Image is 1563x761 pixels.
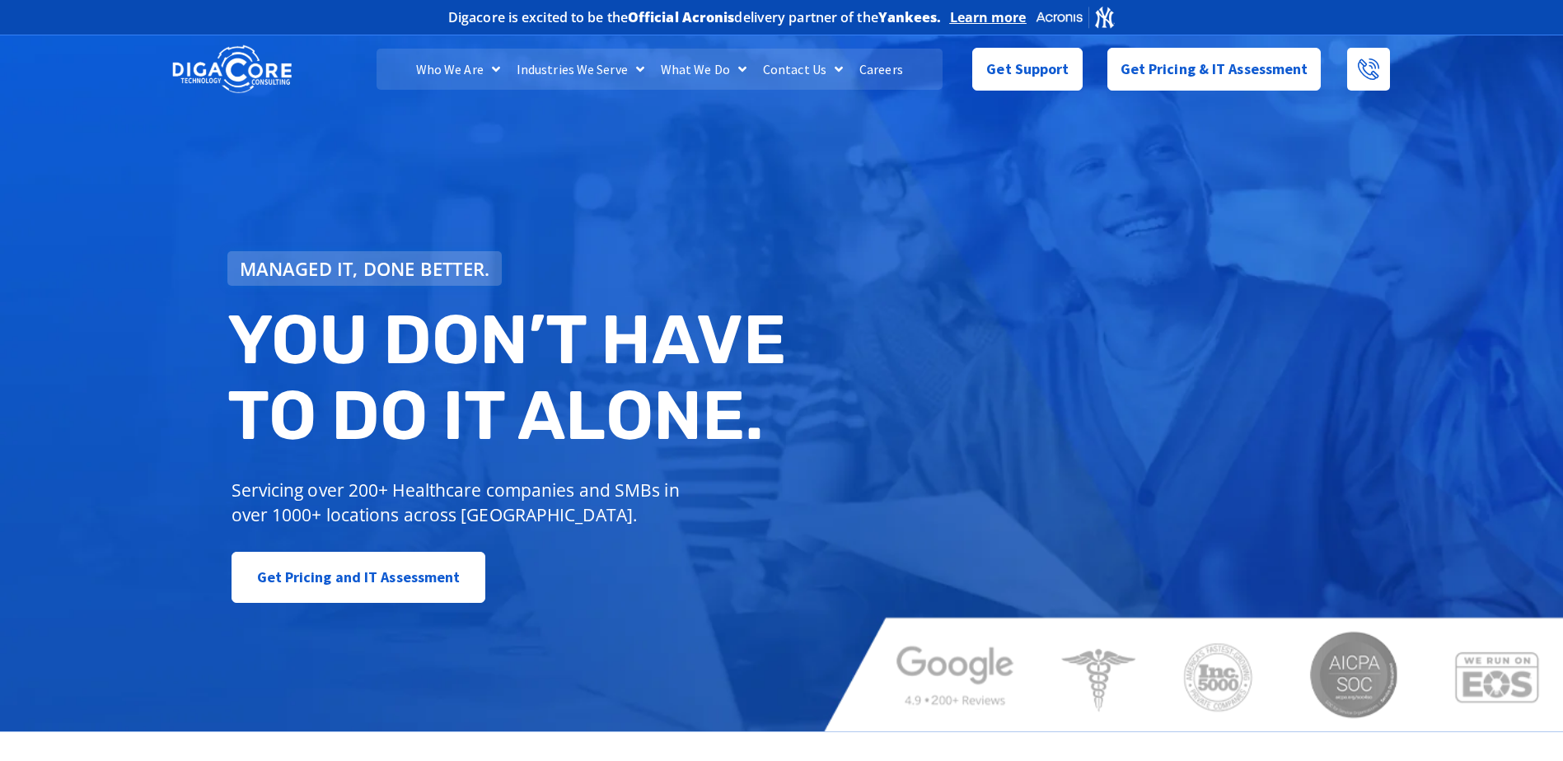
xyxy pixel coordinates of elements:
[508,49,653,90] a: Industries We Serve
[986,53,1069,86] span: Get Support
[257,561,461,594] span: Get Pricing and IT Assessment
[232,552,486,603] a: Get Pricing and IT Assessment
[408,49,508,90] a: Who We Are
[448,11,942,24] h2: Digacore is excited to be the delivery partner of the
[653,49,755,90] a: What We Do
[972,48,1082,91] a: Get Support
[232,478,692,527] p: Servicing over 200+ Healthcare companies and SMBs in over 1000+ locations across [GEOGRAPHIC_DATA].
[1035,5,1116,29] img: Acronis
[240,259,490,278] span: Managed IT, done better.
[950,9,1027,26] a: Learn more
[755,49,851,90] a: Contact Us
[628,8,735,26] b: Official Acronis
[1107,48,1322,91] a: Get Pricing & IT Assessment
[878,8,942,26] b: Yankees.
[851,49,911,90] a: Careers
[1121,53,1308,86] span: Get Pricing & IT Assessment
[227,302,794,453] h2: You don’t have to do IT alone.
[172,44,292,96] img: DigaCore Technology Consulting
[227,251,503,286] a: Managed IT, done better.
[377,49,942,90] nav: Menu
